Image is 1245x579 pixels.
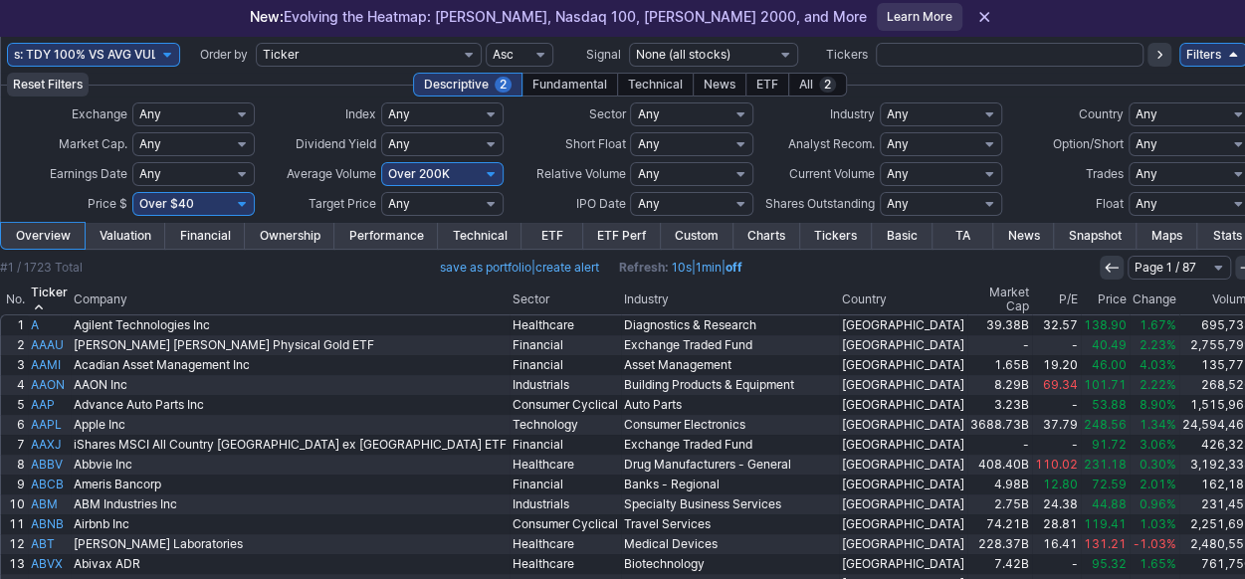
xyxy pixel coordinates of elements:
[165,223,245,249] a: Financial
[1081,375,1130,395] a: 101.71
[28,375,71,395] a: AAON
[1081,435,1130,455] a: 91.72
[1092,337,1127,352] span: 40.49
[1035,457,1078,472] span: 110.02
[413,73,522,96] div: Descriptive
[28,554,71,574] a: ABVX
[933,223,993,249] a: TA
[28,395,71,415] a: AAP
[1032,315,1081,335] a: 32.57
[1081,534,1130,554] a: 131.21
[1140,496,1176,511] span: 0.96%
[1140,337,1176,352] span: 2.23%
[839,475,967,494] a: [GEOGRAPHIC_DATA]
[1130,355,1179,375] a: 4.03%
[71,315,510,335] a: Agilent Technologies Inc
[1079,106,1124,121] span: Country
[1081,415,1130,435] a: 248.56
[967,286,1032,314] th: Market Cap
[1081,355,1130,375] a: 46.00
[1130,375,1179,395] a: 2.22%
[1032,494,1081,514] a: 24.38
[839,415,967,435] a: [GEOGRAPHIC_DATA]
[967,514,1032,534] a: 74.21B
[71,514,510,534] a: Airbnb Inc
[621,455,839,475] a: Drug Manufacturers - General
[71,335,510,355] a: [PERSON_NAME] [PERSON_NAME] Physical Gold ETF
[495,77,512,93] span: 2
[872,223,933,249] a: Basic
[1130,435,1179,455] a: 3.06%
[967,534,1032,554] a: 228.37B
[1,415,28,435] a: 6
[1130,335,1179,355] a: 2.23%
[588,106,625,121] span: Sector
[1081,494,1130,514] a: 44.88
[839,494,967,514] a: [GEOGRAPHIC_DATA]
[621,375,839,395] a: Building Products & Equipment
[621,514,839,534] a: Travel Services
[1,355,28,375] a: 3
[621,315,839,335] a: Diagnostics & Research
[621,415,839,435] a: Consumer Electronics
[1,375,28,395] a: 4
[1092,496,1127,511] span: 44.88
[1081,335,1130,355] a: 40.49
[1137,223,1197,249] a: Maps
[1043,377,1078,392] span: 69.34
[510,415,621,435] a: Technology
[1130,494,1179,514] a: 0.96%
[1084,377,1127,392] span: 101.71
[733,223,800,249] a: Charts
[726,260,742,275] a: off
[1032,455,1081,475] a: 110.02
[789,166,875,181] span: Current Volume
[1130,415,1179,435] a: 1.34%
[28,286,71,314] th: Ticker
[510,475,621,494] a: Financial
[619,258,742,278] span: | |
[1032,375,1081,395] a: 69.34
[839,286,967,314] th: Country
[1081,395,1130,415] a: 53.88
[967,455,1032,475] a: 408.40B
[839,534,967,554] a: [GEOGRAPHIC_DATA]
[1032,415,1081,435] a: 37.79
[1,455,28,475] a: 8
[245,223,334,249] a: Ownership
[1032,475,1081,494] a: 12.80
[250,7,867,27] p: Evolving the Heatmap: [PERSON_NAME], Nasdaq 100, [PERSON_NAME] 2000, and More
[575,196,625,211] span: IPO Date
[72,106,127,121] span: Exchange
[521,223,582,249] a: ETF
[28,455,71,475] a: ABBV
[535,260,599,275] a: create alert
[71,355,510,375] a: Acadian Asset Management Inc
[839,455,967,475] a: [GEOGRAPHIC_DATA]
[28,435,71,455] a: AAXJ
[967,494,1032,514] a: 2.75B
[345,106,376,121] span: Index
[1032,514,1081,534] a: 28.81
[1140,457,1176,472] span: 0.30%
[619,260,669,275] b: Refresh:
[200,47,248,62] span: Order by
[1092,437,1127,452] span: 91.72
[621,534,839,554] a: Medical Devices
[1130,554,1179,574] a: 1.65%
[967,554,1032,574] a: 7.42B
[993,223,1054,249] a: News
[672,260,692,275] a: 10s
[583,223,661,249] a: ETF Perf
[1081,315,1130,335] a: 138.90
[309,196,376,211] span: Target Price
[71,375,510,395] a: AAON Inc
[967,335,1032,355] a: -
[830,106,875,121] span: Industry
[71,534,510,554] a: [PERSON_NAME] Laboratories
[586,47,621,62] span: Signal
[1130,315,1179,335] a: 1.67%
[440,260,531,275] a: save as portfolio
[510,534,621,554] a: Healthcare
[1084,417,1127,432] span: 248.56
